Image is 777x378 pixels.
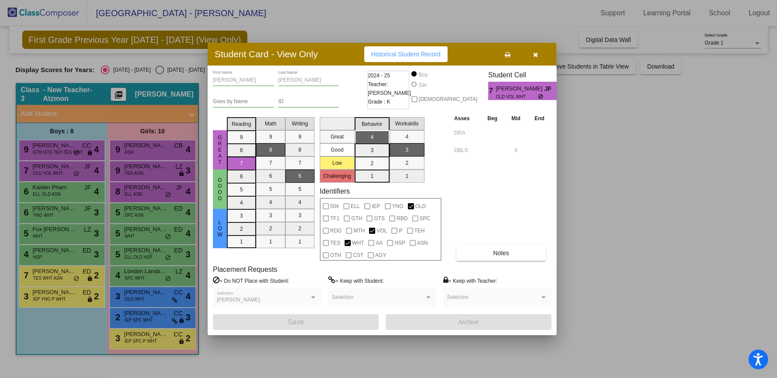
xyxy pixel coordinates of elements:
span: Great [216,135,224,165]
th: Beg [480,114,504,123]
span: Teacher: [PERSON_NAME] [368,80,411,97]
span: 7 [488,86,496,96]
span: Notes [493,250,509,257]
div: Girl [418,81,427,89]
span: VOL [377,225,387,236]
button: Notes [456,245,546,261]
span: Grade : K [368,97,390,106]
span: OTH [330,250,341,260]
h3: Student Cell [488,71,564,79]
span: HSP [394,238,405,248]
span: Historical Student Record [371,51,441,58]
span: YNG [392,201,404,212]
span: P [399,225,402,236]
span: TF1 [330,213,339,224]
span: 504 [330,201,339,212]
span: 2024 - 25 [368,71,390,80]
span: Low [216,219,224,238]
span: AGY [375,250,386,260]
span: Save [288,318,304,326]
th: Asses [452,114,480,123]
span: Archive [459,319,479,326]
th: Mid [504,114,527,123]
button: Save [213,314,379,330]
label: = Keep with Teacher: [443,276,497,285]
button: Archive [386,314,551,330]
span: ELL [351,201,360,212]
span: GTS [374,213,385,224]
label: Placement Requests [213,265,277,274]
button: Historical Student Record [364,46,448,62]
span: SPC [420,213,431,224]
span: [PERSON_NAME] [217,297,260,303]
span: OLD VOL WHT [496,94,538,100]
span: RDG [330,225,342,236]
span: AA [376,238,383,248]
span: [DEMOGRAPHIC_DATA] [419,94,477,104]
span: IEP [372,201,380,212]
th: End [527,114,551,123]
span: JF [544,84,557,94]
span: OLD [415,201,426,212]
span: CST [353,250,363,260]
span: GTH [351,213,362,224]
label: = Keep with Student: [328,276,384,285]
span: MTH [353,225,365,236]
span: 4 [557,86,564,96]
input: assessment [454,144,478,157]
span: [PERSON_NAME] [496,84,544,94]
label: = Do NOT Place with Student: [213,276,289,285]
span: RBD [397,213,407,224]
span: TES [330,238,340,248]
input: goes by name [213,99,274,105]
span: ASN [417,238,428,248]
span: TEH [414,225,425,236]
input: assessment [454,126,478,139]
span: Good [216,177,224,201]
div: Boy [418,71,428,79]
h3: Student Card - View Only [215,49,318,59]
label: Identifiers [320,187,350,195]
span: WHT [352,238,364,248]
